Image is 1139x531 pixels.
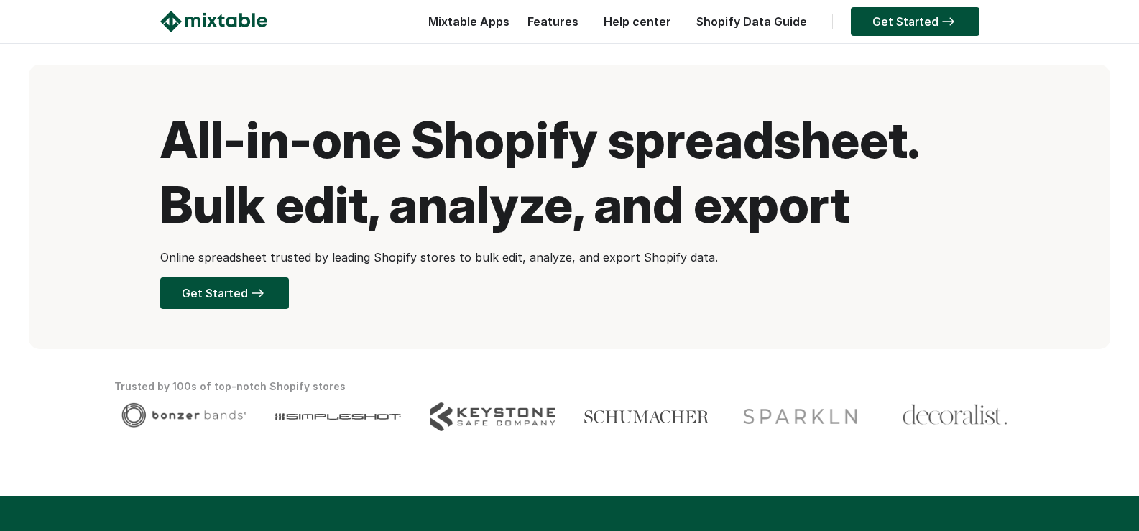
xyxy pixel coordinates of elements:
[160,277,289,309] a: Get Started
[121,402,247,428] img: Client logo
[160,249,979,266] p: Online spreadsheet trusted by leading Shopify stores to bulk edit, analyze, and export Shopify data.
[584,402,710,431] img: Client logo
[430,402,555,431] img: Client logo
[160,108,979,237] h1: All-in-one Shopify spreadsheet. Bulk edit, analyze, and export
[689,14,814,29] a: Shopify Data Guide
[114,378,1025,395] div: Trusted by 100s of top-notch Shopify stores
[902,402,1008,428] img: Client logo
[421,11,509,40] div: Mixtable Apps
[939,17,958,26] img: arrow-right.svg
[738,402,864,431] img: Client logo
[520,14,586,29] a: Features
[851,7,979,36] a: Get Started
[160,11,267,32] img: Mixtable logo
[596,14,678,29] a: Help center
[248,289,267,297] img: arrow-right.svg
[275,402,401,431] img: Client logo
